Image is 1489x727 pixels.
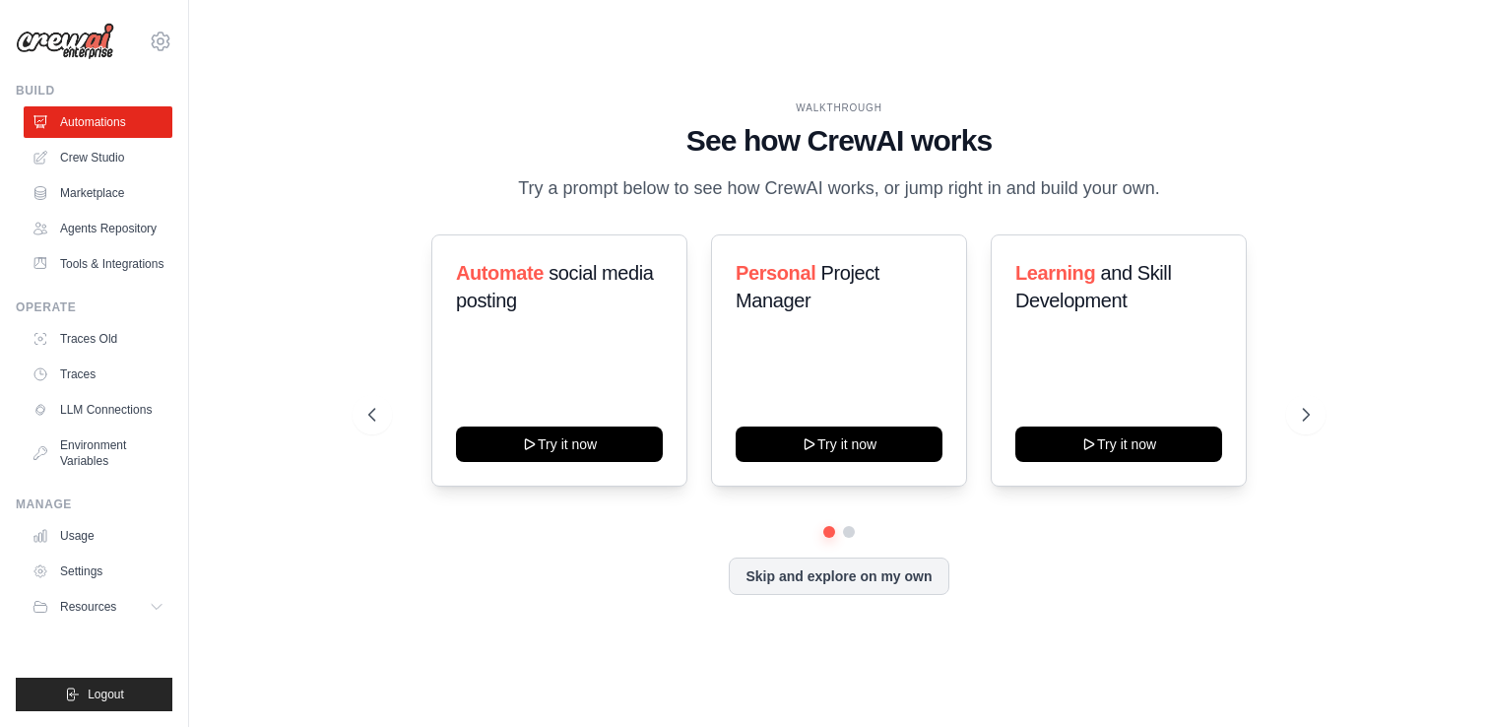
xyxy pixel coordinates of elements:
a: Crew Studio [24,142,172,173]
a: Marketplace [24,177,172,209]
button: Resources [24,591,172,623]
a: Automations [24,106,172,138]
a: Traces Old [24,323,172,355]
a: Environment Variables [24,430,172,477]
button: Logout [16,678,172,711]
span: Learning [1015,262,1095,284]
a: Tools & Integrations [24,248,172,280]
span: Automate [456,262,544,284]
button: Try it now [736,427,942,462]
img: Logo [16,23,114,60]
a: LLM Connections [24,394,172,426]
span: social media posting [456,262,654,311]
a: Usage [24,520,172,552]
span: Project Manager [736,262,879,311]
button: Skip and explore on my own [729,558,948,595]
div: Build [16,83,172,99]
h1: See how CrewAI works [368,123,1311,159]
div: Manage [16,496,172,512]
span: Personal [736,262,815,284]
a: Settings [24,556,172,587]
span: Resources [60,599,116,615]
div: Operate [16,299,172,315]
button: Try it now [1015,427,1222,462]
a: Traces [24,359,172,390]
iframe: Chat Widget [1391,632,1489,727]
div: WALKTHROUGH [368,100,1311,115]
a: Agents Repository [24,213,172,244]
button: Try it now [456,427,663,462]
p: Try a prompt below to see how CrewAI works, or jump right in and build your own. [508,174,1170,203]
span: Logout [88,687,124,702]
